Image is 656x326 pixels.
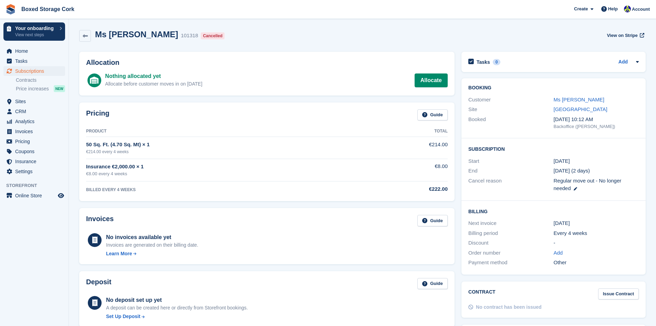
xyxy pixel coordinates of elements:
a: [GEOGRAPHIC_DATA] [554,106,607,112]
span: Online Store [15,191,56,200]
span: Home [15,46,56,56]
div: [DATE] 10:12 AM [554,116,639,124]
div: Learn More [106,250,132,257]
h2: Contract [468,288,496,300]
div: Allocate before customer moves in on [DATE] [105,80,202,88]
h2: Booking [468,85,639,91]
div: Payment method [468,259,553,267]
a: menu [3,167,65,176]
span: Create [574,6,588,12]
div: BILLED EVERY 4 WEEKS [86,187,366,193]
div: Insurance €2,000.00 × 1 [86,163,366,171]
span: Storefront [6,182,69,189]
div: €8.00 every 4 weeks [86,170,366,177]
span: [DATE] (2 days) [554,168,590,174]
span: View on Stripe [607,32,637,39]
a: menu [3,191,65,200]
a: Your onboarding View next steps [3,22,65,41]
h2: Invoices [86,215,114,226]
div: No deposit set up yet [106,296,248,304]
div: Start [468,157,553,165]
h2: Tasks [477,59,490,65]
img: stora-icon-8386f47178a22dfd0bd8f6a31ec36ba5ce8667c1dd55bd0f319d3a0aa187defe.svg [6,4,16,14]
h2: Billing [468,208,639,215]
span: Account [632,6,650,13]
a: Set Up Deposit [106,313,248,320]
div: Cancel reason [468,177,553,192]
div: Other [554,259,639,267]
span: Help [608,6,618,12]
div: Order number [468,249,553,257]
div: End [468,167,553,175]
a: Ms [PERSON_NAME] [554,97,605,102]
span: Settings [15,167,56,176]
div: Site [468,106,553,113]
div: Backoffice ([PERSON_NAME]) [554,123,639,130]
div: Booked [468,116,553,130]
a: Contracts [16,77,65,83]
div: Every 4 weeks [554,229,639,237]
div: Nothing allocated yet [105,72,202,80]
a: Add [554,249,563,257]
div: Discount [468,239,553,247]
a: Issue Contract [598,288,639,300]
div: [DATE] [554,219,639,227]
a: menu [3,137,65,146]
a: Preview store [57,191,65,200]
a: menu [3,127,65,136]
img: Vincent [624,6,631,12]
div: NEW [54,85,65,92]
div: €222.00 [366,185,448,193]
a: Add [618,58,628,66]
th: Total [366,126,448,137]
div: No invoices available yet [106,233,198,241]
h2: Allocation [86,59,448,67]
div: Cancelled [201,32,225,39]
td: €214.00 [366,137,448,159]
p: View next steps [15,32,56,38]
span: CRM [15,107,56,116]
div: 101318 [181,32,198,40]
span: Price increases [16,86,49,92]
div: Billing period [468,229,553,237]
span: Coupons [15,147,56,156]
div: €214.00 every 4 weeks [86,149,366,155]
span: Regular move out - No longer needed [554,178,622,191]
p: A deposit can be created here or directly from Storefront bookings. [106,304,248,312]
div: Customer [468,96,553,104]
span: Invoices [15,127,56,136]
h2: Pricing [86,109,110,121]
a: menu [3,46,65,56]
a: Learn More [106,250,198,257]
h2: Deposit [86,278,111,289]
span: Tasks [15,56,56,66]
div: Invoices are generated on their billing date. [106,241,198,249]
div: No contract has been issued [476,304,542,311]
a: menu [3,56,65,66]
h2: Subscription [468,145,639,152]
time: 2025-09-06 00:00:00 UTC [554,157,570,165]
p: Your onboarding [15,26,56,31]
a: Boxed Storage Cork [19,3,77,15]
a: Guide [417,278,448,289]
a: menu [3,117,65,126]
a: menu [3,97,65,106]
div: 0 [493,59,501,65]
a: View on Stripe [604,30,646,41]
div: - [554,239,639,247]
a: Allocate [415,73,448,87]
div: Next invoice [468,219,553,227]
a: menu [3,157,65,166]
span: Sites [15,97,56,106]
a: Guide [417,215,448,226]
div: Set Up Deposit [106,313,140,320]
h2: Ms [PERSON_NAME] [95,30,178,39]
th: Product [86,126,366,137]
a: Guide [417,109,448,121]
span: Analytics [15,117,56,126]
span: Subscriptions [15,66,56,76]
td: €8.00 [366,159,448,181]
a: Price increases NEW [16,85,65,92]
span: Insurance [15,157,56,166]
a: menu [3,147,65,156]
